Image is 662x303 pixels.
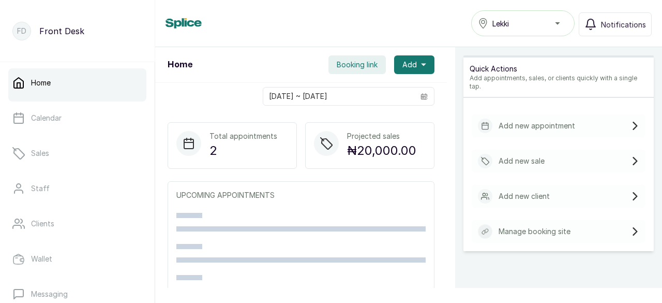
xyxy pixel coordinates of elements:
p: Add new appointment [499,121,575,131]
p: Wallet [31,254,52,264]
span: Booking link [337,60,378,70]
a: Staff [8,174,146,203]
p: Projected sales [347,131,416,141]
a: Calendar [8,104,146,133]
p: ₦20,000.00 [347,141,416,160]
button: Lekki [471,10,575,36]
button: Add [394,55,434,74]
span: Notifications [601,19,646,30]
p: Sales [31,148,49,158]
span: Lekki [492,18,509,29]
p: FD [17,26,26,36]
a: Home [8,68,146,97]
a: Wallet [8,244,146,273]
h1: Home [168,59,192,71]
button: Booking link [328,55,386,74]
span: Add [402,60,417,70]
p: Clients [31,219,54,229]
input: Select date [263,88,414,105]
p: Add new sale [499,156,545,166]
p: Messaging [31,289,68,299]
p: Add appointments, sales, or clients quickly with a single tap. [470,74,648,91]
svg: calendar [420,93,428,100]
p: Total appointments [209,131,277,141]
a: Clients [8,209,146,238]
p: UPCOMING APPOINTMENTS [176,190,426,200]
p: Quick Actions [470,64,648,74]
p: Staff [31,183,50,194]
a: Sales [8,139,146,168]
p: Front Desk [39,25,84,37]
p: Manage booking site [499,226,570,237]
p: Add new client [499,191,550,201]
button: Notifications [579,12,652,36]
p: 2 [209,141,277,160]
p: Home [31,78,51,88]
p: Calendar [31,113,62,123]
